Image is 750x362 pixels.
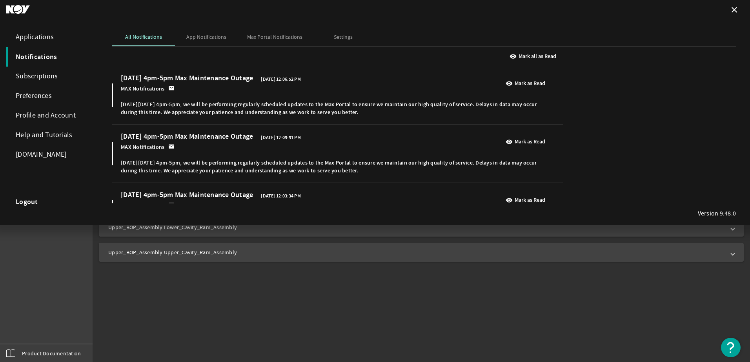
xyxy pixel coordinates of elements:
[698,210,736,217] div: Version 9.48.0
[519,52,556,60] b: Mark all as Read
[721,338,741,357] button: Open Resource Center
[6,67,96,86] div: Subscriptions
[121,85,164,93] span: MAX Notifications
[502,135,548,149] button: Mark as Read
[510,53,517,60] mat-icon: visibility
[261,75,301,83] span: [DATE] 12:06:52 PM
[730,5,739,14] mat-icon: close
[506,80,513,87] mat-icon: visibility
[6,27,96,47] div: Applications
[515,138,545,146] b: Mark as Read
[121,132,253,141] span: [DATE] 4pm-5pm Max Maintenance Outage
[121,74,253,83] span: [DATE] 4pm-5pm Max Maintenance Outage
[6,47,96,67] div: Notifications
[6,86,96,106] div: Preferences
[168,202,175,208] mat-icon: email
[121,202,164,210] span: MAX Notifications
[506,197,513,204] mat-icon: visibility
[515,196,545,204] b: Mark as Read
[502,76,548,90] button: Mark as Read
[121,143,164,151] span: MAX Notifications
[6,145,96,165] a: [DOMAIN_NAME]
[16,198,38,206] strong: Logout
[261,192,301,200] span: [DATE] 12:03:34 PM
[502,193,548,207] button: Mark as Read
[168,85,175,91] mat-icon: email
[125,34,162,40] span: All Notifications
[6,125,96,145] div: Help and Tutorials
[334,34,353,40] span: Settings
[506,49,559,63] button: Mark all as Read
[186,34,226,40] span: App Notifications
[121,155,548,179] div: [DATE][DATE] 4pm-5pm, we will be performing regularly scheduled updates to the Max Portal to ensu...
[121,191,253,200] span: [DATE] 4pm-5pm Max Maintenance Outage
[247,34,302,40] span: Max Portal Notifications
[506,138,513,145] mat-icon: visibility
[168,143,175,150] mat-icon: email
[515,80,545,87] b: Mark as Read
[261,134,301,141] span: [DATE] 12:05:51 PM
[121,97,548,120] div: [DATE][DATE] 4pm-5pm, we will be performing regularly scheduled updates to the Max Portal to ensu...
[6,106,96,125] div: Profile and Account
